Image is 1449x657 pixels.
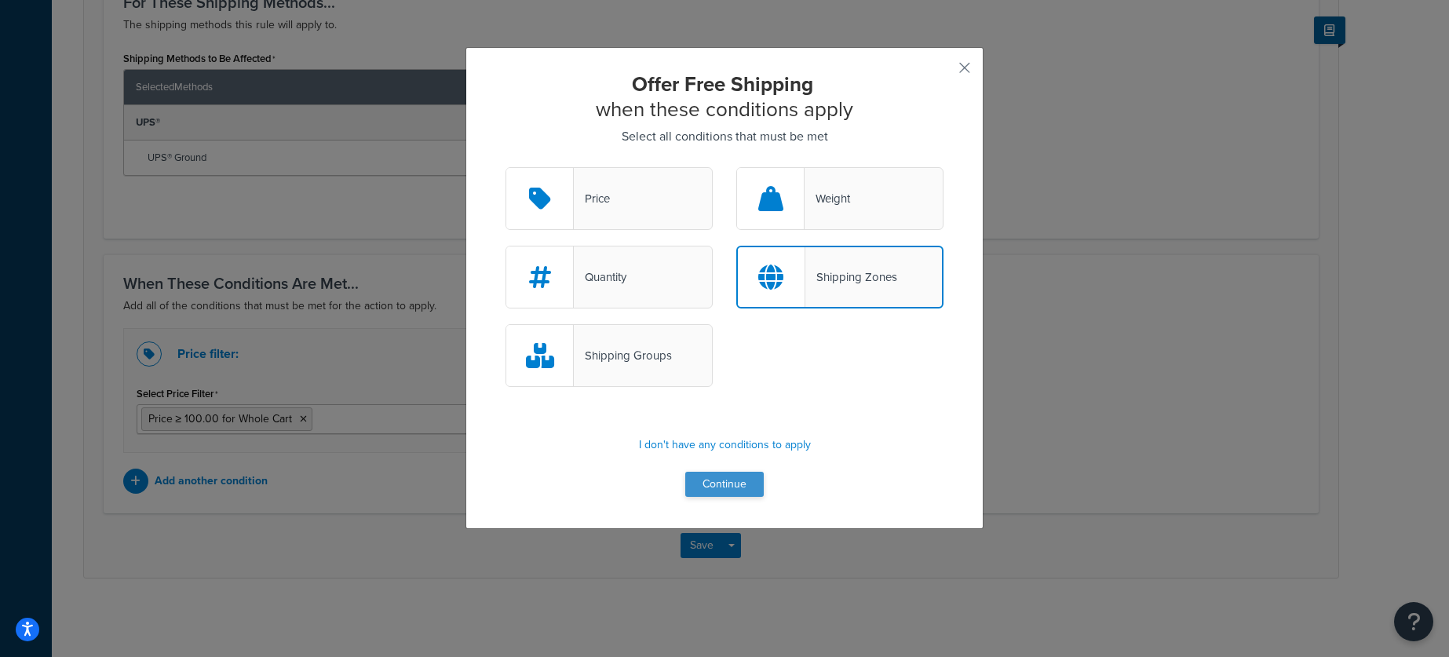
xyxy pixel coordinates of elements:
[574,266,626,288] div: Quantity
[506,71,943,122] h2: when these conditions apply
[632,69,813,99] strong: Offer Free Shipping
[685,472,764,497] button: Continue
[574,188,610,210] div: Price
[574,345,672,367] div: Shipping Groups
[805,188,850,210] div: Weight
[805,266,897,288] div: Shipping Zones
[506,126,943,148] p: Select all conditions that must be met
[506,434,943,456] p: I don't have any conditions to apply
